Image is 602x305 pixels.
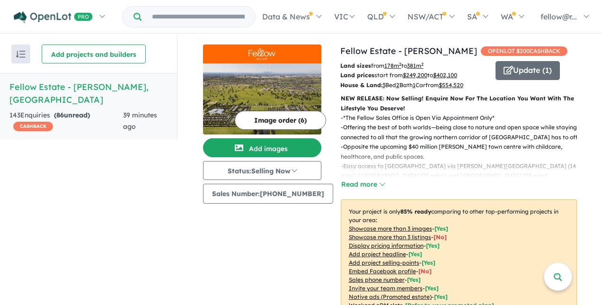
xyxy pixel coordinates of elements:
h5: Fellow Estate - [PERSON_NAME] , [GEOGRAPHIC_DATA] [9,81,168,106]
p: NEW RELEASE: Now Selling! Enquire Now For The Location You Want With The Lifestyle You Deserve! [341,94,577,113]
span: to [427,72,457,79]
a: Fellow Estate - Wollert LogoFellow Estate - Wollert [203,45,321,135]
img: sort.svg [16,51,26,58]
u: Showcase more than 3 images [349,225,432,232]
span: to [401,62,424,69]
img: Fellow Estate - Wollert [203,63,321,135]
span: [ Yes ] [425,285,439,292]
p: - Easy access to [GEOGRAPHIC_DATA] via [PERSON_NAME][GEOGRAPHIC_DATA] (14 mins), [GEOGRAPHIC_DATA... [341,161,584,181]
button: Add images [203,138,321,157]
span: [ No ] [418,268,432,275]
b: Land sizes [340,62,371,69]
button: Update (1) [496,61,560,80]
span: 39 minutes ago [123,111,157,131]
p: - *The Fellow Sales Office is Open Via Appointment Only* [341,113,584,123]
b: 85 % ready [400,208,431,215]
sup: 2 [399,62,401,67]
button: Sales Number:[PHONE_NUMBER] [203,184,333,204]
span: [Yes] [434,293,448,300]
span: [ No ] [434,233,447,241]
span: [ Yes ] [407,276,421,283]
span: [ Yes ] [434,225,448,232]
p: start from [340,71,488,80]
strong: ( unread) [54,111,90,119]
span: CASHBACK [13,122,53,131]
p: Bed Bath Car from [340,81,488,90]
u: Invite your team members [349,285,423,292]
u: Add project selling-points [349,259,419,266]
span: [ Yes ] [408,251,422,258]
u: Sales phone number [349,276,405,283]
button: Status:Selling Now [203,161,321,180]
span: [ Yes ] [426,242,440,249]
u: Native ads (Promoted estate) [349,293,432,300]
b: House & Land: [340,81,382,89]
u: Add project headline [349,251,406,258]
p: from [340,61,488,71]
u: Embed Facebook profile [349,268,416,275]
p: - Offering the best of both worlds—being close to nature and open space while staying connected t... [341,123,584,142]
u: 381 m [407,62,424,69]
button: Image order (6) [235,111,326,130]
u: Display pricing information [349,242,424,249]
span: OPENLOT $ 200 CASHBACK [481,46,567,56]
u: 1 [413,81,416,89]
img: Fellow Estate - Wollert Logo [207,48,318,60]
a: Fellow Estate - [PERSON_NAME] [340,45,477,56]
u: 3 [382,81,385,89]
img: Openlot PRO Logo White [14,11,93,23]
span: fellow@r... [540,12,577,21]
input: Try estate name, suburb, builder or developer [143,7,253,27]
u: Showcase more than 3 listings [349,233,431,241]
u: $ 249,200 [403,72,427,79]
button: Add projects and builders [42,45,146,63]
u: $ 402,100 [433,72,457,79]
div: 143 Enquir ies [9,110,123,133]
u: 2 [396,81,399,89]
span: [ Yes ] [422,259,435,266]
span: 86 [56,111,64,119]
u: 178 m [384,62,401,69]
u: $ 554,520 [439,81,463,89]
p: - Opposite the upcoming $40 million [PERSON_NAME] town centre with childcare, healthcare, and pub... [341,142,584,161]
button: Read more [341,179,385,190]
b: Land prices [340,72,374,79]
sup: 2 [421,62,424,67]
